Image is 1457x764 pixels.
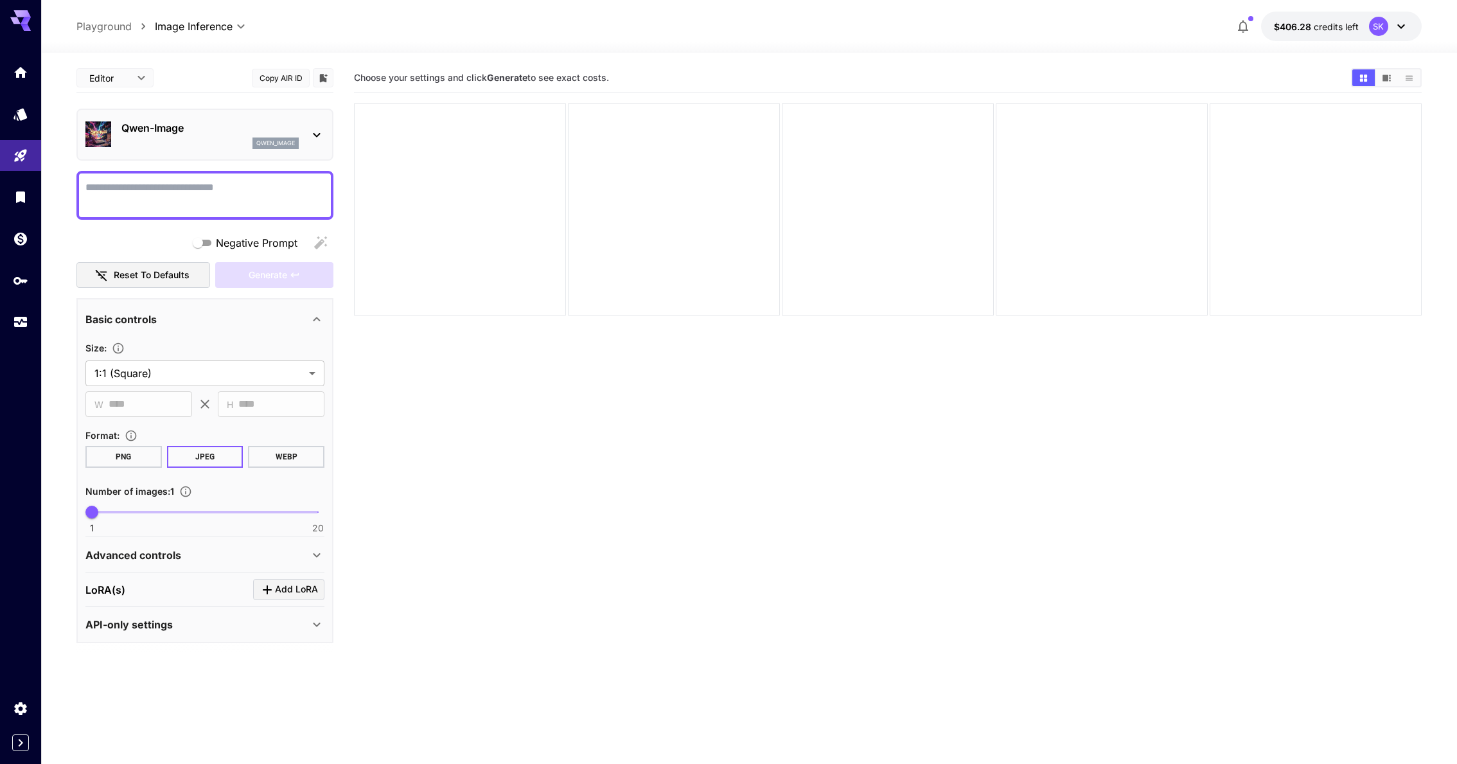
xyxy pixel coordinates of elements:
[85,486,174,497] span: Number of images : 1
[13,700,28,716] div: Settings
[13,314,28,330] div: Usage
[354,72,609,83] span: Choose your settings and click to see exact costs.
[1351,68,1422,87] div: Show media in grid viewShow media in video viewShow media in list view
[487,72,527,83] b: Generate
[94,397,103,412] span: W
[13,231,28,247] div: Wallet
[1352,69,1375,86] button: Show media in grid view
[85,430,119,441] span: Format :
[85,446,162,468] button: PNG
[1261,12,1422,41] button: $406.27886SK
[256,139,295,148] p: qwen_image
[252,69,310,87] button: Copy AIR ID
[85,304,324,335] div: Basic controls
[85,342,107,353] span: Size :
[1314,21,1359,32] span: credits left
[167,446,243,468] button: JPEG
[13,106,28,122] div: Models
[85,115,324,154] div: Qwen-Imageqwen_image
[248,446,324,468] button: WEBP
[12,734,29,751] button: Expand sidebar
[13,272,28,289] div: API Keys
[216,235,297,251] span: Negative Prompt
[253,579,324,600] button: Click to add LoRA
[155,19,233,34] span: Image Inference
[13,189,28,205] div: Library
[85,547,181,563] p: Advanced controls
[174,485,197,498] button: Specify how many images to generate in a single request. Each image generation will be charged se...
[1274,21,1314,32] span: $406.28
[1369,17,1388,36] div: SK
[317,70,329,85] button: Add to library
[89,71,129,85] span: Editor
[13,148,28,164] div: Playground
[85,617,173,632] p: API-only settings
[312,522,324,535] span: 20
[121,120,299,136] p: Qwen-Image
[1274,20,1359,33] div: $406.27886
[227,397,233,412] span: H
[85,609,324,640] div: API-only settings
[90,522,94,535] span: 1
[119,429,143,442] button: Choose the file format for the output image.
[107,342,130,355] button: Adjust the dimensions of the generated image by specifying its width and height in pixels, or sel...
[85,582,125,598] p: LoRA(s)
[85,312,157,327] p: Basic controls
[76,19,132,34] a: Playground
[13,64,28,80] div: Home
[1375,69,1398,86] button: Show media in video view
[76,19,155,34] nav: breadcrumb
[275,582,318,598] span: Add LoRA
[76,262,210,289] button: Reset to defaults
[94,366,304,381] span: 1:1 (Square)
[1398,69,1420,86] button: Show media in list view
[85,540,324,571] div: Advanced controls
